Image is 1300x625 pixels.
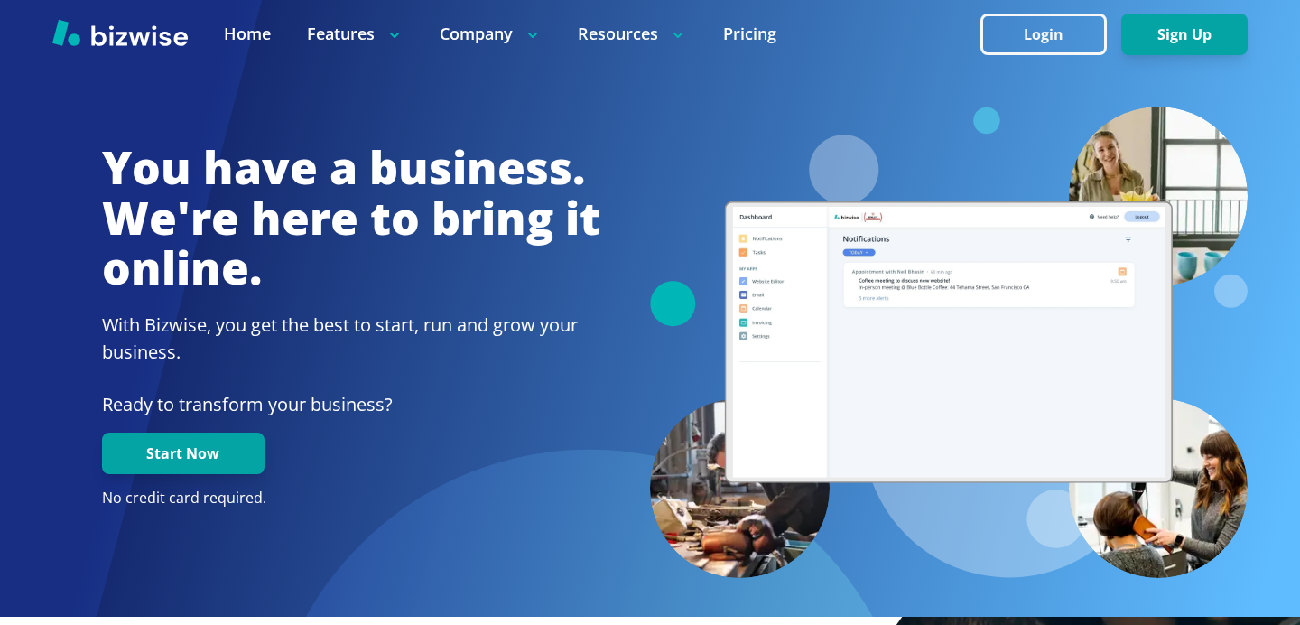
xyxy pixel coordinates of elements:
a: Login [980,26,1121,43]
img: Bizwise Logo [52,19,188,46]
a: Start Now [102,445,265,462]
a: Home [224,23,271,45]
p: Company [440,23,542,45]
p: Resources [578,23,687,45]
h1: You have a business. We're here to bring it online. [102,143,600,294]
a: Pricing [723,23,776,45]
h2: With Bizwise, you get the best to start, run and grow your business. [102,312,600,366]
button: Sign Up [1121,14,1248,55]
button: Login [980,14,1107,55]
p: Features [307,23,404,45]
button: Start Now [102,433,265,474]
p: Ready to transform your business? [102,391,600,418]
p: No credit card required. [102,489,600,508]
a: Sign Up [1121,26,1248,43]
